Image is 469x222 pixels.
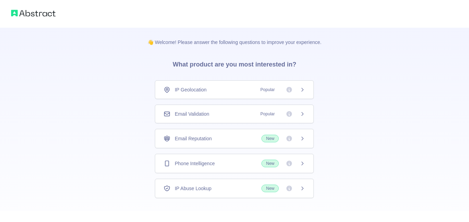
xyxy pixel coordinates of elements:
[256,110,279,117] span: Popular
[175,160,215,167] span: Phone Intelligence
[261,185,279,192] span: New
[261,160,279,167] span: New
[161,46,307,80] h3: What product are you most interested in?
[175,86,207,93] span: IP Geolocation
[136,28,333,46] p: 👋 Welcome! Please answer the following questions to improve your experience.
[261,135,279,142] span: New
[175,110,209,117] span: Email Validation
[256,86,279,93] span: Popular
[175,185,211,192] span: IP Abuse Lookup
[175,135,212,142] span: Email Reputation
[11,8,56,18] img: Abstract logo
